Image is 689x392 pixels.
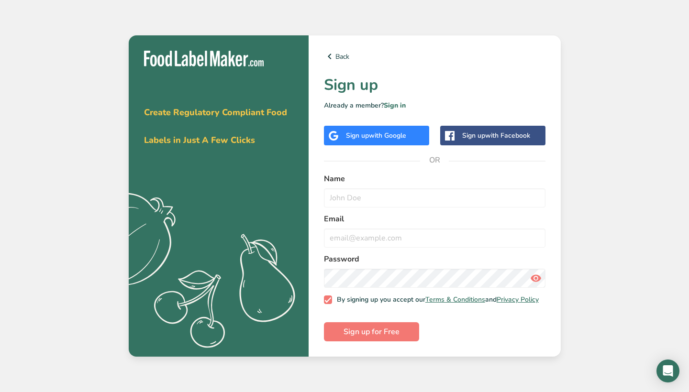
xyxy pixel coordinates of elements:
[324,322,419,341] button: Sign up for Free
[324,213,545,225] label: Email
[324,253,545,265] label: Password
[324,51,545,62] a: Back
[420,146,449,174] span: OR
[144,51,264,66] img: Food Label Maker
[485,131,530,140] span: with Facebook
[324,229,545,248] input: email@example.com
[656,359,679,382] div: Open Intercom Messenger
[425,295,485,304] a: Terms & Conditions
[324,173,545,185] label: Name
[497,295,539,304] a: Privacy Policy
[332,295,539,304] span: By signing up you accept our and
[324,188,545,207] input: John Doe
[462,131,530,141] div: Sign up
[344,326,400,338] span: Sign up for Free
[384,101,406,110] a: Sign in
[324,100,545,110] p: Already a member?
[369,131,406,140] span: with Google
[346,131,406,141] div: Sign up
[324,74,545,97] h1: Sign up
[144,107,287,146] span: Create Regulatory Compliant Food Labels in Just A Few Clicks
